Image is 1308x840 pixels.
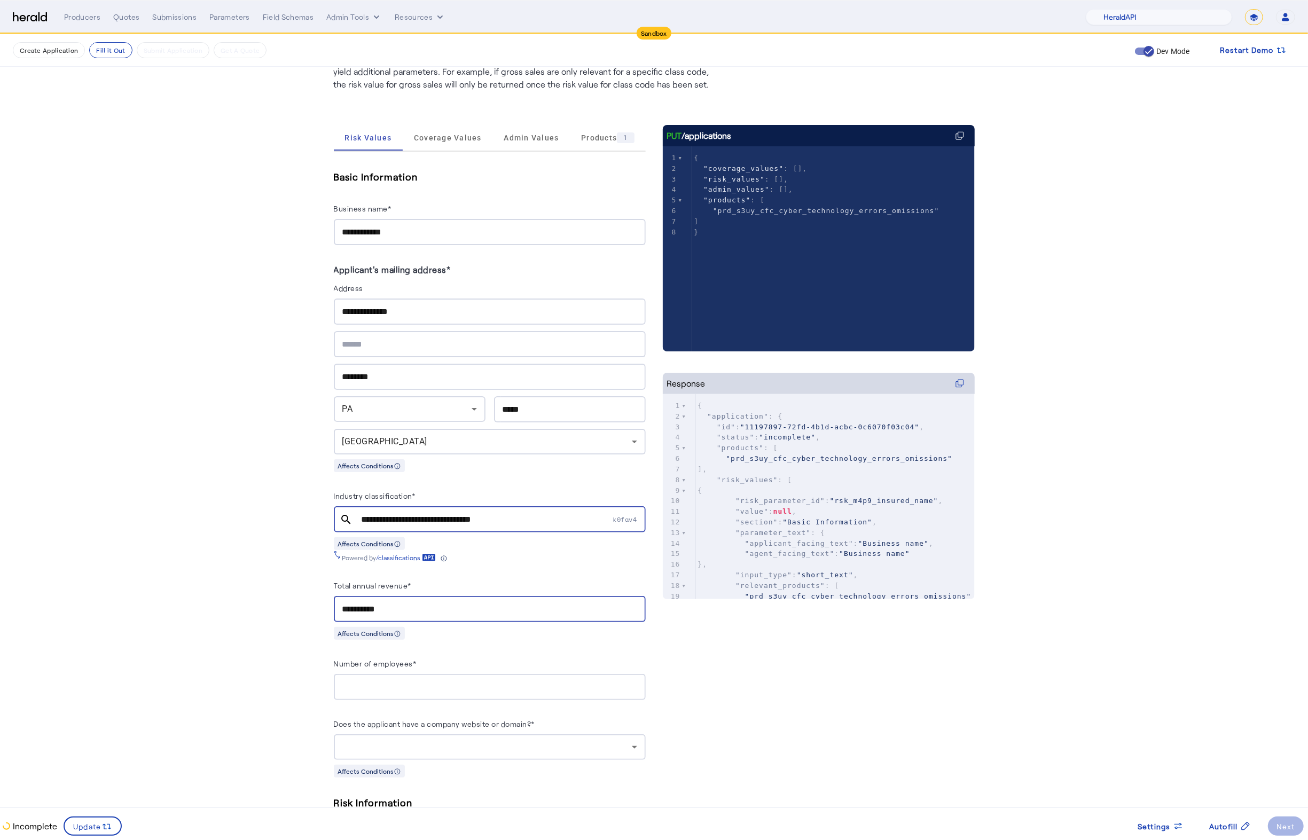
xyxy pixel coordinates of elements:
span: : [], [694,185,793,193]
span: : , [698,497,943,505]
span: "Basic Information" [782,518,872,526]
div: 15 [663,548,682,559]
button: Get A Quote [214,42,267,58]
div: 8 [663,475,682,485]
div: 4 [663,184,678,195]
button: Restart Demo [1211,41,1295,60]
span: "section" [735,518,778,526]
span: } [694,228,699,236]
span: : [ [698,476,793,484]
h5: Risk Information [334,795,646,811]
div: 12 [663,517,682,528]
span: Autofill [1209,821,1238,832]
span: : { [698,529,825,537]
label: Business name* [334,204,391,213]
span: : [ [694,196,765,204]
span: : [ [698,444,778,452]
button: Create Application [13,42,85,58]
span: "short_text" [797,571,853,579]
div: 4 [663,432,682,443]
div: 19 [663,591,682,602]
button: Update [64,817,122,836]
span: Settings [1138,821,1171,832]
div: 10 [663,496,682,506]
a: /classifications [377,553,436,562]
div: Producers [64,12,100,22]
span: { [694,154,699,162]
span: "risk_parameter_id" [735,497,825,505]
div: 13 [663,528,682,538]
span: { [698,486,703,494]
span: : , [698,539,934,547]
span: : [], [694,164,808,172]
span: : , [698,571,858,579]
div: Submissions [152,12,197,22]
label: Industry classification* [334,491,416,500]
div: 3 [663,174,678,185]
div: /applications [667,129,732,142]
herald-code-block: Response [663,373,975,578]
span: : , [698,433,821,441]
span: "admin_values" [703,185,770,193]
span: "input_type" [735,571,792,579]
mat-icon: search [334,513,359,526]
div: Parameters [209,12,250,22]
div: 1 [663,153,678,163]
span: "prd_s3uy_cfc_cyber_technology_errors_omissions" [726,454,952,462]
div: Quotes [113,12,139,22]
div: 6 [663,453,682,464]
span: k0fav4 [613,515,646,524]
div: 2 [663,411,682,422]
div: 9 [663,485,682,496]
span: ] [694,217,699,225]
span: Admin Values [504,134,559,142]
button: Submit Application [137,42,209,58]
span: "Business name" [839,549,910,558]
h5: Basic Information [334,169,646,185]
span: : , [698,518,878,526]
div: 17 [663,570,682,580]
span: : [], [694,175,789,183]
span: null [773,507,792,515]
span: Update [73,821,101,832]
span: [GEOGRAPHIC_DATA] [342,436,428,446]
div: 11 [663,506,682,517]
div: Response [667,377,706,390]
span: : , [698,423,925,431]
span: "relevant_products" [735,582,825,590]
span: Products [581,132,634,143]
div: Sandbox [637,27,671,40]
label: Applicant's mailing address* [334,264,451,274]
span: ], [698,465,708,473]
div: 18 [663,580,682,591]
span: "agent_facing_text" [745,549,835,558]
div: Powered by [342,553,447,562]
div: 6 [663,206,678,216]
div: 1 [663,401,682,411]
span: "11197897-72fd-4b1d-acbc-0c6070f03c04" [740,423,919,431]
button: Settings [1129,817,1192,836]
span: "prd_s3uy_cfc_cyber_technology_errors_omissions" [713,207,939,215]
button: Autofill [1201,817,1259,836]
span: "risk_values" [717,476,778,484]
span: "id" [717,423,735,431]
span: { [698,402,703,410]
span: "incomplete" [759,433,816,441]
div: Field Schemas [263,12,314,22]
span: PA [342,404,353,414]
span: "applicant_facing_text" [745,539,853,547]
span: Restart Demo [1220,44,1274,57]
span: "prd_s3uy_cfc_cyber_technology_errors_omissions" [745,592,972,600]
label: Number of employees* [334,659,417,668]
span: Risk Values [344,134,391,142]
div: 5 [663,443,682,453]
div: 14 [663,538,682,549]
div: 5 [663,195,678,206]
span: "coverage_values" [703,164,784,172]
div: Affects Conditions [334,627,405,640]
span: Coverage Values [414,134,482,142]
p: Incomplete [11,820,57,833]
div: 7 [663,216,678,227]
span: "Business name" [858,539,929,547]
div: 2 [663,163,678,174]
